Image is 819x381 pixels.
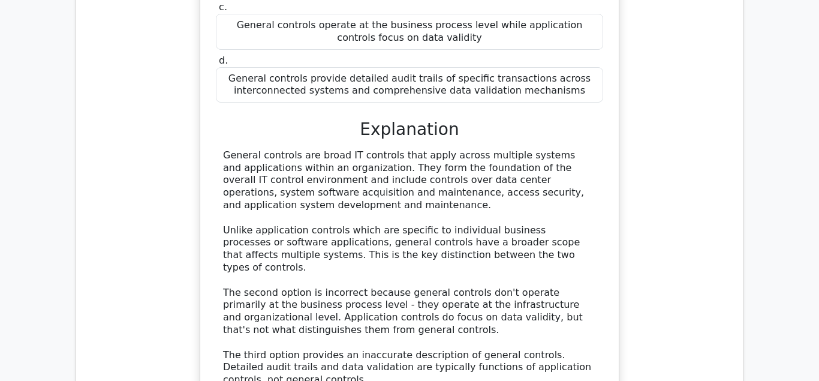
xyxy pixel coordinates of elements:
[216,67,603,103] div: General controls provide detailed audit trails of specific transactions across interconnected sys...
[219,55,228,66] span: d.
[219,1,227,13] span: c.
[223,119,596,140] h3: Explanation
[216,14,603,50] div: General controls operate at the business process level while application controls focus on data v...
